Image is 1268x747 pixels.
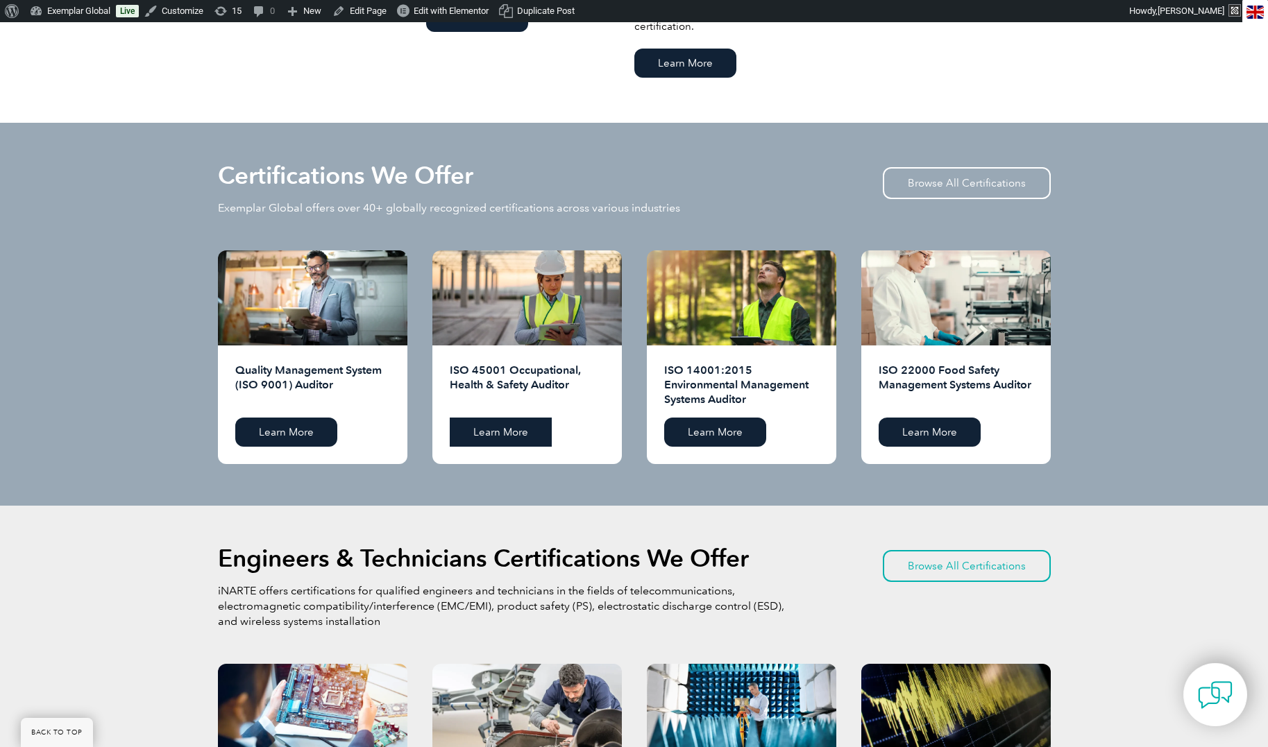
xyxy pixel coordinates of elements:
[116,5,139,17] a: Live
[664,363,819,407] h2: ISO 14001:2015 Environmental Management Systems Auditor
[414,6,489,16] span: Edit with Elementor
[1158,6,1224,16] span: [PERSON_NAME]
[450,363,605,407] h2: ISO 45001 Occupational, Health & Safety Auditor
[218,200,680,216] p: Exemplar Global offers over 40+ globally recognized certifications across various industries
[218,164,473,187] h2: Certifications We Offer
[21,718,93,747] a: BACK TO TOP
[235,363,390,407] h2: Quality Management System (ISO 9001) Auditor
[218,547,749,569] h2: Engineers & Technicians Certifications We Offer
[883,550,1051,582] a: Browse All Certifications
[664,418,766,447] a: Learn More
[883,167,1051,199] a: Browse All Certifications
[879,418,981,447] a: Learn More
[1246,6,1264,19] img: en
[450,418,552,447] a: Learn More
[879,363,1033,407] h2: ISO 22000 Food Safety Management Systems Auditor
[634,49,736,78] a: Learn More
[218,583,787,629] p: iNARTE offers certifications for qualified engineers and technicians in the fields of telecommuni...
[235,418,337,447] a: Learn More
[1198,678,1233,712] img: contact-chat.png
